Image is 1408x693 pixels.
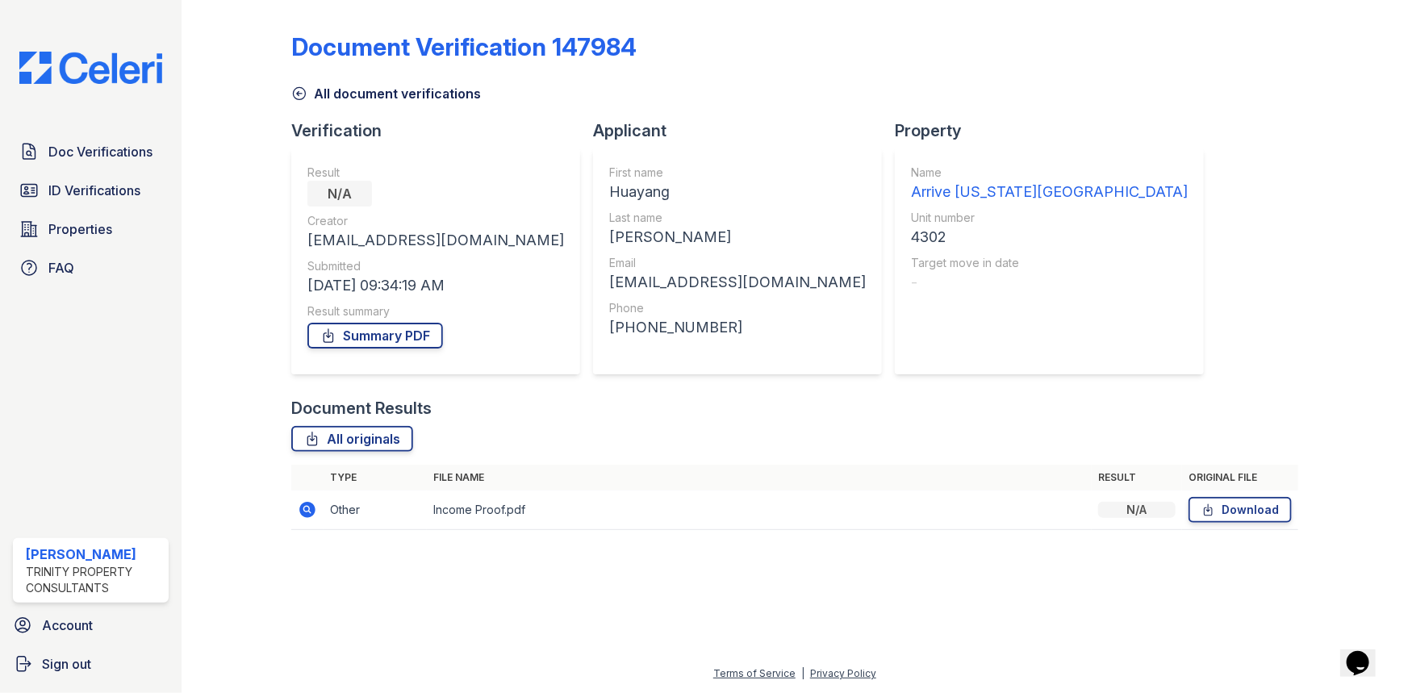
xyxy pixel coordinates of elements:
th: Type [324,465,427,491]
div: Creator [307,213,564,229]
div: Arrive [US_STATE][GEOGRAPHIC_DATA] [911,181,1188,203]
div: Trinity Property Consultants [26,564,162,596]
span: FAQ [48,258,74,278]
div: Result summary [307,303,564,319]
div: Result [307,165,564,181]
td: Income Proof.pdf [427,491,1092,530]
div: - [911,271,1188,294]
div: Unit number [911,210,1188,226]
span: Properties [48,219,112,239]
div: N/A [1098,502,1176,518]
iframe: chat widget [1340,628,1392,677]
div: 4302 [911,226,1188,248]
div: Document Verification 147984 [291,32,637,61]
div: Applicant [593,119,895,142]
a: Doc Verifications [13,136,169,168]
a: Summary PDF [307,323,443,349]
div: Phone [609,300,866,316]
a: All document verifications [291,84,481,103]
div: Name [911,165,1188,181]
a: ID Verifications [13,174,169,207]
td: Other [324,491,427,530]
a: Download [1189,497,1292,523]
img: CE_Logo_Blue-a8612792a0a2168367f1c8372b55b34899dd931a85d93a1a3d3e32e68fde9ad4.png [6,52,175,84]
span: ID Verifications [48,181,140,200]
span: Account [42,616,93,635]
a: FAQ [13,252,169,284]
div: Huayang [609,181,866,203]
div: [PERSON_NAME] [609,226,866,248]
span: Doc Verifications [48,142,152,161]
div: [EMAIL_ADDRESS][DOMAIN_NAME] [307,229,564,252]
div: N/A [307,181,372,207]
div: [PHONE_NUMBER] [609,316,866,339]
div: [PERSON_NAME] [26,545,162,564]
a: Privacy Policy [810,667,876,679]
div: Submitted [307,258,564,274]
a: All originals [291,426,413,452]
a: Terms of Service [713,667,796,679]
div: Last name [609,210,866,226]
a: Properties [13,213,169,245]
th: File name [427,465,1092,491]
div: [DATE] 09:34:19 AM [307,274,564,297]
a: Name Arrive [US_STATE][GEOGRAPHIC_DATA] [911,165,1188,203]
div: Target move in date [911,255,1188,271]
div: | [801,667,804,679]
div: Verification [291,119,593,142]
div: Email [609,255,866,271]
a: Sign out [6,648,175,680]
div: First name [609,165,866,181]
th: Original file [1182,465,1298,491]
a: Account [6,609,175,641]
span: Sign out [42,654,91,674]
th: Result [1092,465,1182,491]
div: Document Results [291,397,432,420]
div: Property [895,119,1217,142]
div: [EMAIL_ADDRESS][DOMAIN_NAME] [609,271,866,294]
